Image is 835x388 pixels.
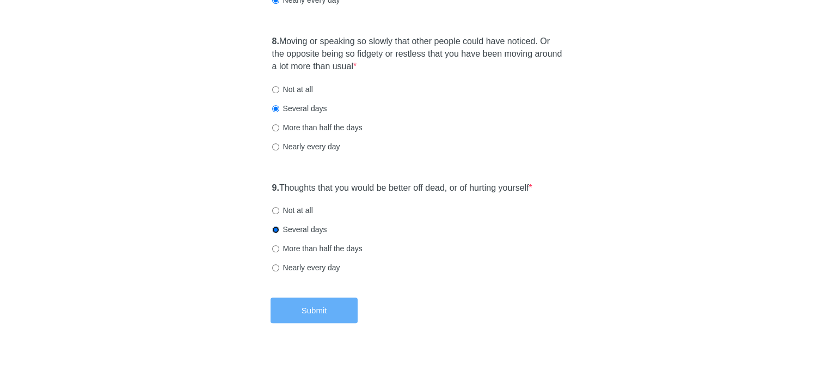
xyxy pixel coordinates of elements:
[272,207,279,214] input: Not at all
[272,224,327,235] label: Several days
[272,103,327,114] label: Several days
[272,243,363,254] label: More than half the days
[272,205,313,216] label: Not at all
[272,141,340,152] label: Nearly every day
[272,35,563,73] label: Moving or speaking so slowly that other people could have noticed. Or the opposite being so fidge...
[272,37,279,46] strong: 8.
[272,84,313,95] label: Not at all
[272,124,279,131] input: More than half the days
[272,226,279,233] input: Several days
[272,86,279,93] input: Not at all
[272,105,279,112] input: Several days
[272,245,279,252] input: More than half the days
[272,143,279,150] input: Nearly every day
[271,298,358,323] button: Submit
[272,182,532,195] label: Thoughts that you would be better off dead, or of hurting yourself
[272,183,279,192] strong: 9.
[272,122,363,133] label: More than half the days
[272,264,279,271] input: Nearly every day
[272,262,340,273] label: Nearly every day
